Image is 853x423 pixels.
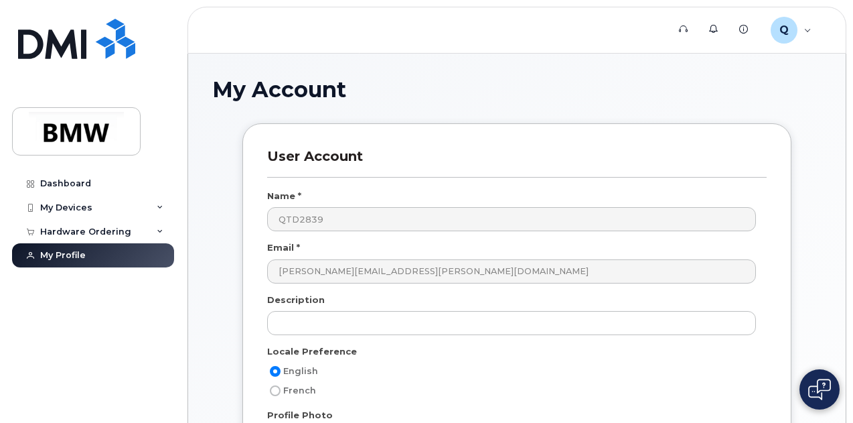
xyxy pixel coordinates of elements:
[267,241,300,254] label: Email *
[212,78,822,101] h1: My Account
[270,385,281,396] input: French
[267,190,301,202] label: Name *
[283,366,318,376] span: English
[267,148,767,177] h3: User Account
[270,366,281,377] input: English
[267,345,357,358] label: Locale Preference
[808,379,831,400] img: Open chat
[267,409,333,422] label: Profile Photo
[283,385,316,396] span: French
[267,294,325,306] label: Description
